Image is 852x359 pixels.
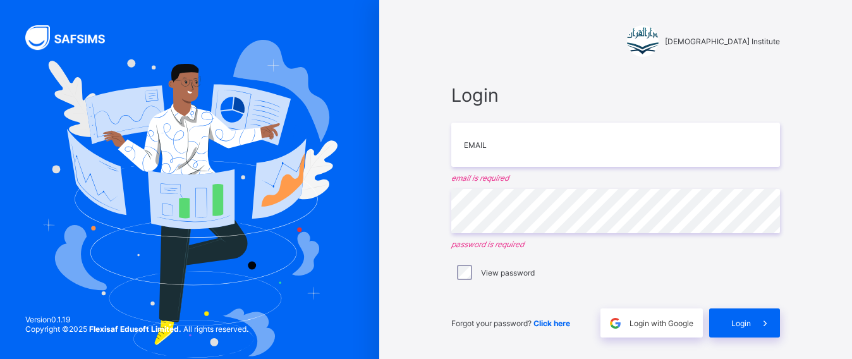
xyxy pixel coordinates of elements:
[533,319,570,328] a: Click here
[731,319,751,328] span: Login
[89,324,181,334] strong: Flexisaf Edusoft Limited.
[451,84,780,106] span: Login
[25,324,248,334] span: Copyright © 2025 All rights reserved.
[451,240,780,249] em: password is required
[481,268,535,277] label: View password
[451,173,780,183] em: email is required
[608,316,623,331] img: google.396cfc9801f0270233282035f929180a.svg
[25,25,120,50] img: SAFSIMS Logo
[42,40,338,358] img: Hero Image
[665,37,780,46] span: [DEMOGRAPHIC_DATA] Institute
[451,319,570,328] span: Forgot your password?
[25,315,248,324] span: Version 0.1.19
[630,319,693,328] span: Login with Google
